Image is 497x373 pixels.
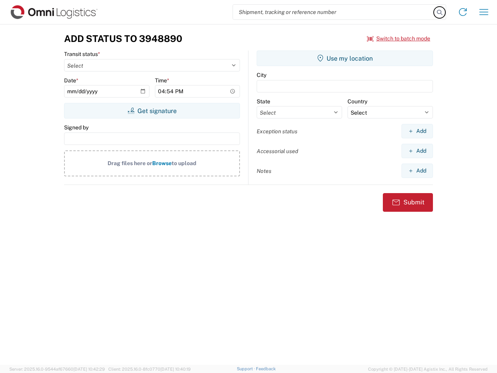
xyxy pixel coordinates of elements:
[257,167,271,174] label: Notes
[233,5,434,19] input: Shipment, tracking or reference number
[64,103,240,119] button: Get signature
[368,366,488,373] span: Copyright © [DATE]-[DATE] Agistix Inc., All Rights Reserved
[64,77,78,84] label: Date
[172,160,196,166] span: to upload
[64,124,89,131] label: Signed by
[108,367,191,371] span: Client: 2025.16.0-8fc0770
[160,367,191,371] span: [DATE] 10:40:19
[257,128,297,135] label: Exception status
[64,33,182,44] h3: Add Status to 3948890
[348,98,367,105] label: Country
[367,32,430,45] button: Switch to batch mode
[237,366,256,371] a: Support
[152,160,172,166] span: Browse
[257,98,270,105] label: State
[257,71,266,78] label: City
[9,367,105,371] span: Server: 2025.16.0-9544af67660
[401,124,433,138] button: Add
[256,366,276,371] a: Feedback
[64,51,100,58] label: Transit status
[401,144,433,158] button: Add
[108,160,152,166] span: Drag files here or
[155,77,169,84] label: Time
[383,193,433,212] button: Submit
[257,148,298,155] label: Accessorial used
[73,367,105,371] span: [DATE] 10:42:29
[257,51,433,66] button: Use my location
[401,164,433,178] button: Add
